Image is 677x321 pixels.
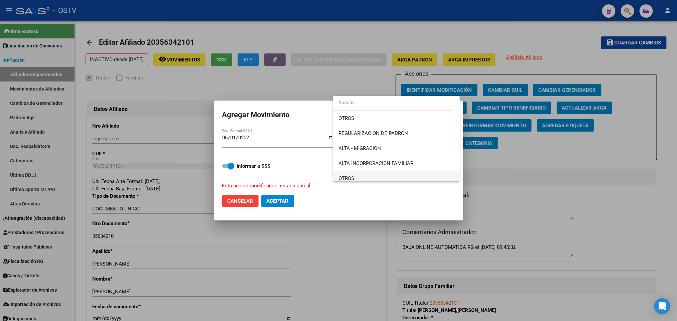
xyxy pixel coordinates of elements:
span: ALTA INCORPORACION FAMILIAR [338,160,413,166]
div: Open Intercom Messenger [654,298,670,314]
span: ALTA - MIGRACION [338,145,381,151]
span: OTROS [338,115,354,121]
span: REGULARIZACION DE PADRON [338,130,408,136]
span: OTROS [338,175,354,181]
